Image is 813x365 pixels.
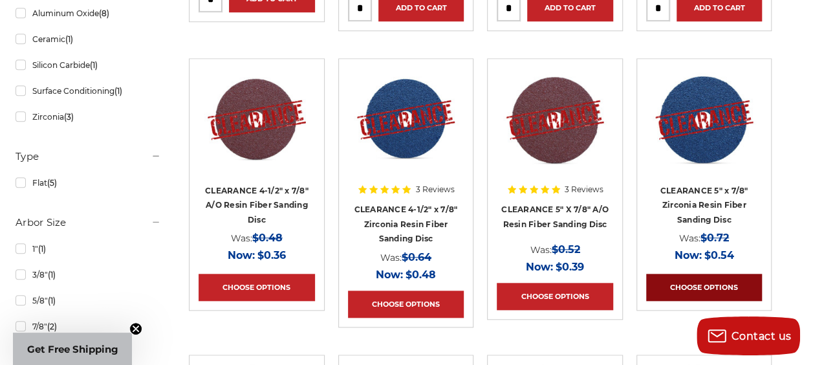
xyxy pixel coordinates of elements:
[646,274,763,301] a: Choose Options
[16,149,161,164] h5: Type
[99,8,109,18] span: (8)
[556,261,584,273] span: $0.39
[700,232,729,244] span: $0.72
[16,54,161,76] a: Silicon Carbide
[199,274,315,301] a: Choose Options
[64,112,74,122] span: (3)
[16,263,161,286] a: 3/8"
[204,68,310,171] img: CLEARANCE 4-1/2" x 7/8" A/O Resin Fiber Sanding Disc
[38,244,46,254] span: (1)
[653,68,756,171] img: 5" x 7/8" Zirconia Resin Fiber Disc
[16,171,161,194] a: Flat
[565,186,603,194] span: 3 Reviews
[354,68,458,171] img: CLEARANCE 4-1/2" zirc resin fiber disc
[526,261,553,273] span: Now:
[16,80,161,102] a: Surface Conditioning
[354,205,458,243] a: CLEARANCE 4-1/2" x 7/8" Zirconia Resin Fiber Sanding Disc
[16,215,161,230] h5: Arbor Size
[114,86,122,96] span: (1)
[732,330,792,342] span: Contact us
[228,249,255,261] span: Now:
[348,68,464,184] a: CLEARANCE 4-1/2" zirc resin fiber disc
[16,105,161,128] a: Zirconia
[16,238,161,260] a: 1"
[704,249,734,261] span: $0.54
[252,232,283,244] span: $0.48
[47,178,57,188] span: (5)
[90,60,98,70] span: (1)
[199,68,315,184] a: CLEARANCE 4-1/2" x 7/8" A/O Resin Fiber Sanding Disc
[551,243,580,256] span: $0.52
[199,229,315,247] div: Was:
[348,291,464,318] a: Choose Options
[497,241,613,258] div: Was:
[675,249,702,261] span: Now:
[497,68,613,184] a: CLEARANCE 5" X 7/8" A/O Resin Fiber Sanding Disc
[257,249,286,261] span: $0.36
[129,322,142,335] button: Close teaser
[48,270,56,280] span: (1)
[48,296,56,305] span: (1)
[646,229,763,247] div: Was:
[16,289,161,312] a: 5/8"
[406,269,436,281] span: $0.48
[503,68,607,171] img: CLEARANCE 5" X 7/8" A/O Resin Fiber Sanding Disc
[16,315,161,338] a: 7/8"
[16,28,161,50] a: Ceramic
[646,68,763,184] a: 5" x 7/8" Zirconia Resin Fiber Disc
[402,251,431,263] span: $0.64
[660,186,748,225] a: CLEARANCE 5" x 7/8" Zirconia Resin Fiber Sanding Disc
[65,34,73,44] span: (1)
[13,333,132,365] div: Get Free ShippingClose teaser
[497,283,613,310] a: Choose Options
[697,316,800,355] button: Contact us
[16,2,161,25] a: Aluminum Oxide
[501,205,609,229] a: CLEARANCE 5" X 7/8" A/O Resin Fiber Sanding Disc
[27,343,118,355] span: Get Free Shipping
[47,322,57,331] span: (2)
[415,186,454,194] span: 3 Reviews
[348,249,464,266] div: Was:
[205,186,309,225] a: CLEARANCE 4-1/2" x 7/8" A/O Resin Fiber Sanding Disc
[376,269,403,281] span: Now:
